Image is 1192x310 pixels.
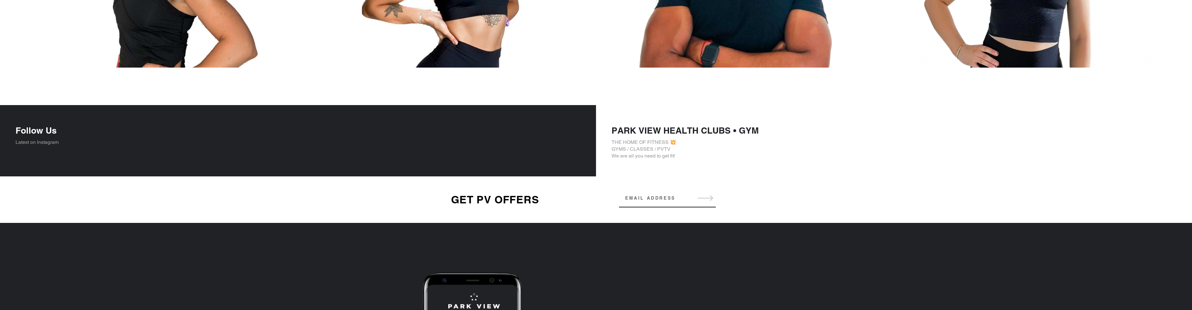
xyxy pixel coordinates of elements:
input: Email address [619,192,716,204]
a: 14 day free trial to PVTV -START NOW [1,90,1191,104]
p: THE HOME OF FITNESS 💥 GYMS / CLASSES / PVTV We are all you need to get fit! [612,139,1176,159]
h4: PARK VIEW HEALTH CLUBS • GYM [612,125,1176,136]
b: START NOW [610,94,641,100]
h2: GET PV OFFERS [410,193,580,206]
p: 14 day free trial to PVTV - [1,90,1191,104]
p: Latest on Instagram [16,139,580,146]
h4: Follow Us [16,125,580,136]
